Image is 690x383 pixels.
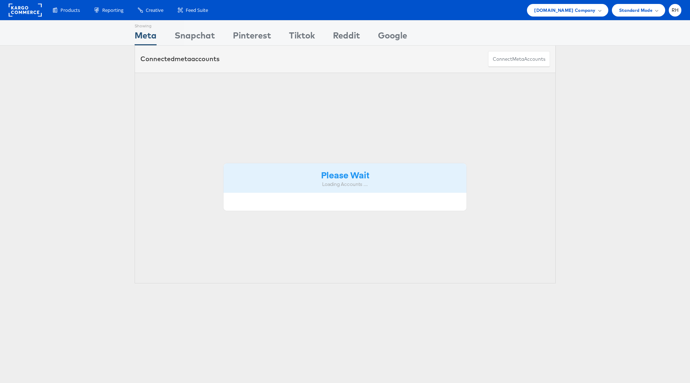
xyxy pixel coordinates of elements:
[229,181,461,188] div: Loading Accounts ....
[60,7,80,14] span: Products
[488,51,550,67] button: ConnectmetaAccounts
[175,55,191,63] span: meta
[140,54,220,64] div: Connected accounts
[289,29,315,45] div: Tiktok
[512,56,524,63] span: meta
[233,29,271,45] div: Pinterest
[146,7,163,14] span: Creative
[186,7,208,14] span: Feed Suite
[135,29,157,45] div: Meta
[672,8,679,13] span: RH
[135,20,157,29] div: Showing
[175,29,215,45] div: Snapchat
[102,7,123,14] span: Reporting
[619,6,653,14] span: Standard Mode
[321,169,369,181] strong: Please Wait
[333,29,360,45] div: Reddit
[378,29,407,45] div: Google
[534,6,595,14] span: [DOMAIN_NAME] Company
